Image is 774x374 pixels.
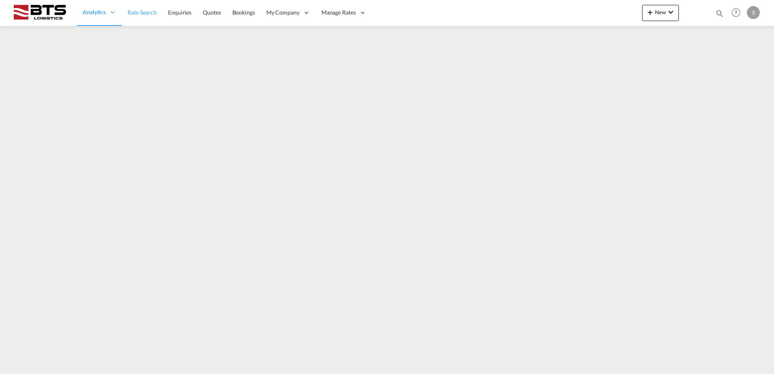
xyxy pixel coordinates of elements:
[83,8,106,16] span: Analytics
[168,9,191,16] span: Enquiries
[232,9,255,16] span: Bookings
[12,4,67,22] img: cdcc71d0be7811ed9adfbf939d2aa0e8.png
[645,9,676,15] span: New
[266,8,300,17] span: My Company
[715,9,724,21] div: icon-magnify
[666,7,676,17] md-icon: icon-chevron-down
[128,9,157,16] span: Rate Search
[729,6,747,20] div: Help
[203,9,221,16] span: Quotes
[729,6,743,19] span: Help
[715,9,724,18] md-icon: icon-magnify
[747,6,760,19] div: S
[321,8,356,17] span: Manage Rates
[645,7,655,17] md-icon: icon-plus 400-fg
[642,5,679,21] button: icon-plus 400-fgNewicon-chevron-down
